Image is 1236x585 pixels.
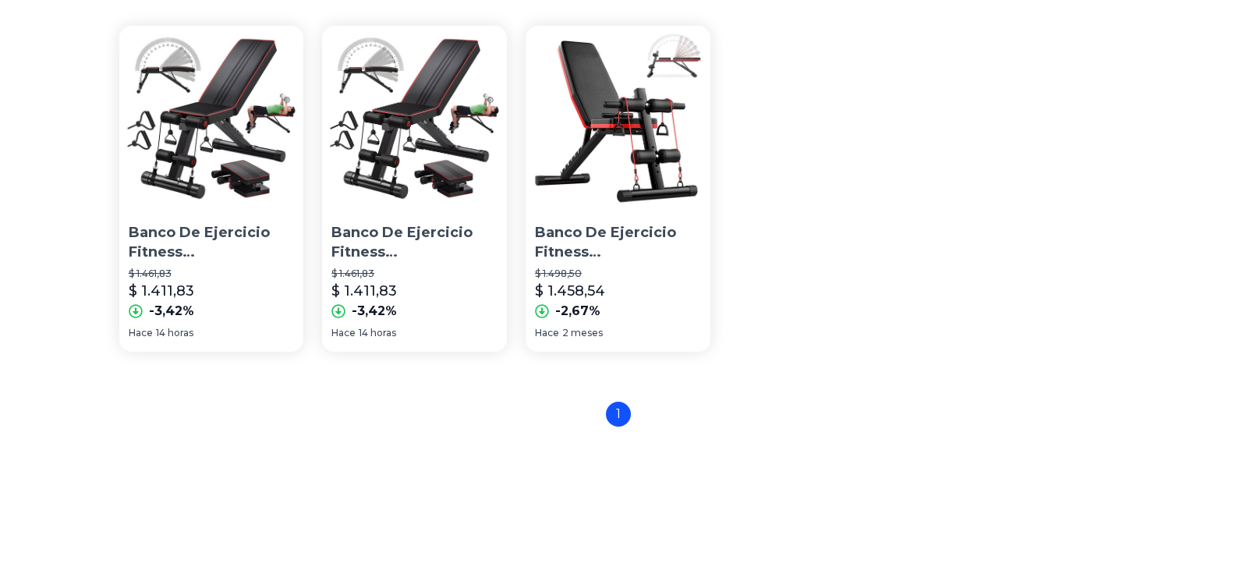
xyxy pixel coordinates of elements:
p: Banco De Ejercicio Fitness Multiposiciones Ligas Abdominales [331,223,498,262]
p: $ 1.458,54 [535,280,605,302]
img: Banco De Ejercicio Fitness Multiposiciones Ligas Abdominale [526,26,710,211]
p: $ 1.411,83 [331,280,397,302]
p: $ 1.461,83 [129,268,295,280]
p: -3,42% [352,302,397,321]
span: 2 meses [562,327,603,339]
a: Banco De Ejercicio Fitness Multiposiciones Ligas AbdominaleBanco De Ejercicio Fitness Multiposici... [526,26,710,352]
p: $ 1.461,83 [331,268,498,280]
span: Hace [535,327,559,339]
span: 14 horas [156,327,193,339]
p: -2,67% [555,302,600,321]
img: Banco De Ejercicio Fitness Multiposiciones Ligas Abdominales [119,26,304,211]
p: -3,42% [149,302,194,321]
span: 14 horas [359,327,396,339]
span: Hace [331,327,356,339]
img: Banco De Ejercicio Fitness Multiposiciones Ligas Abdominales [322,26,507,211]
a: Banco De Ejercicio Fitness Multiposiciones Ligas AbdominalesBanco De Ejercicio Fitness Multiposic... [322,26,507,352]
a: Banco De Ejercicio Fitness Multiposiciones Ligas AbdominalesBanco De Ejercicio Fitness Multiposic... [119,26,304,352]
p: Banco De Ejercicio Fitness Multiposiciones Ligas Abdominale [535,223,701,262]
p: Banco De Ejercicio Fitness Multiposiciones Ligas Abdominales [129,223,295,262]
p: $ 1.411,83 [129,280,194,302]
p: $ 1.498,50 [535,268,701,280]
span: Hace [129,327,153,339]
